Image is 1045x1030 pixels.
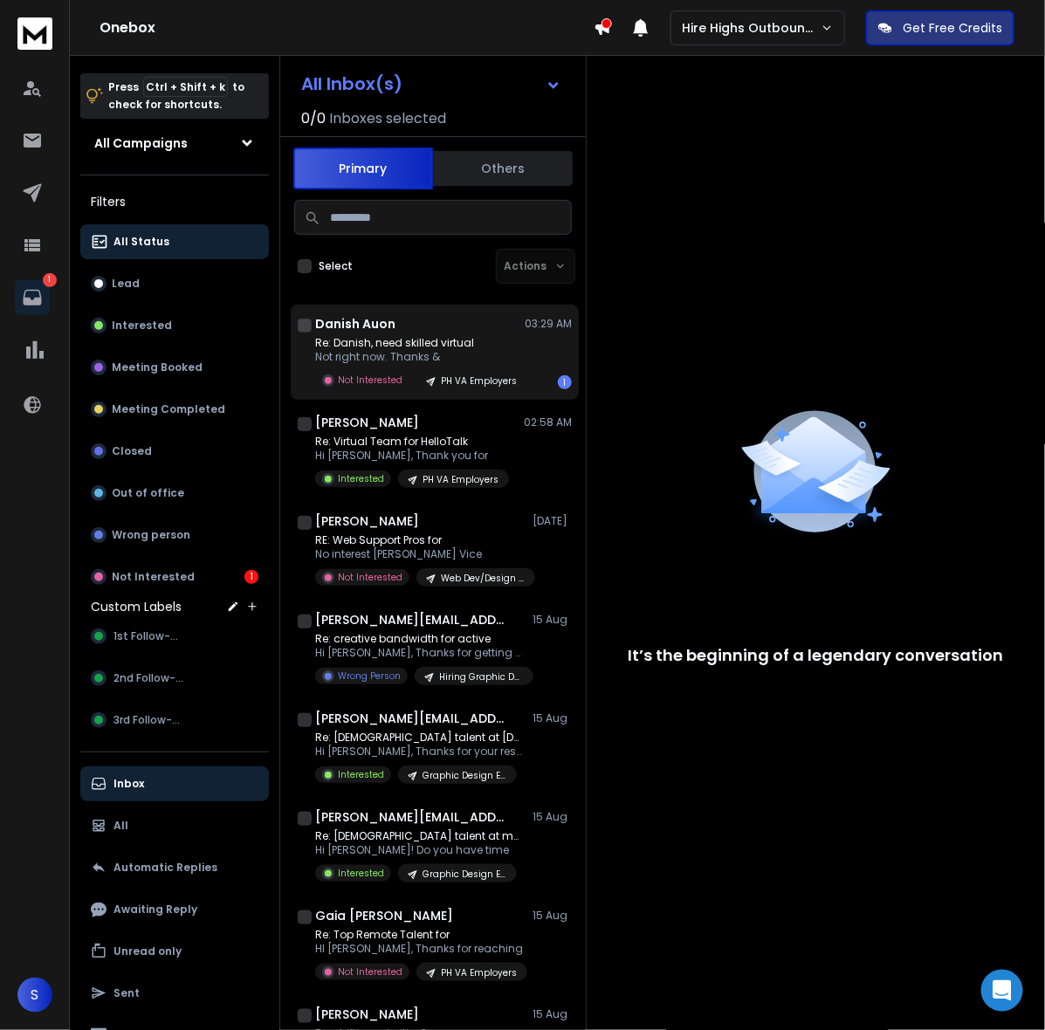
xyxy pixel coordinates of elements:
p: All Status [113,235,169,249]
span: 3rd Follow-up [113,713,186,727]
p: Out of office [112,486,184,500]
p: It’s the beginning of a legendary conversation [629,643,1004,668]
p: Wrong person [112,528,190,542]
p: [DATE] [533,514,572,528]
button: Interested [80,308,269,343]
p: 15 Aug [533,909,572,923]
div: 1 [244,570,258,584]
p: Not right now. Thanks & [315,350,525,364]
p: PH VA Employers [423,473,498,486]
p: Re: [DEMOGRAPHIC_DATA] talent at mobilads? [315,829,525,843]
span: 2nd Follow-up [113,671,189,685]
p: Awaiting Reply [113,903,197,917]
button: All Campaigns [80,126,269,161]
button: All Status [80,224,269,259]
p: RE: Web Support Pros for [315,533,525,547]
button: 1st Follow-up [80,619,269,654]
h1: Onebox [100,17,594,38]
p: 03:29 AM [525,317,572,331]
button: Automatic Replies [80,850,269,885]
a: 1 [15,280,50,315]
span: 1st Follow-up [113,629,184,643]
button: S [17,978,52,1013]
img: logo [17,17,52,50]
p: Re: creative bandwidth for active [315,632,525,646]
h1: [PERSON_NAME][EMAIL_ADDRESS][DOMAIN_NAME] [315,808,507,826]
p: Interested [338,768,384,781]
p: Hire Highs Outbound Engine [682,19,821,37]
p: Re: Top Remote Talent for [315,928,525,942]
p: 15 Aug [533,1007,572,1021]
p: Interested [112,319,172,333]
h3: Filters [80,189,269,214]
button: All Inbox(s) [287,66,575,101]
h3: Custom Labels [91,598,182,615]
button: Meeting Completed [80,392,269,427]
p: 1 [43,273,57,287]
p: All [113,819,128,833]
p: Wrong Person [338,669,401,683]
p: Not Interested [338,374,402,387]
p: Graphic Design Employers [423,769,506,782]
p: Hi [PERSON_NAME], Thank you for [315,449,509,463]
p: Not Interested [338,571,402,584]
p: No interest [PERSON_NAME] Vice [315,547,525,561]
h1: [PERSON_NAME][EMAIL_ADDRESS][DOMAIN_NAME] [315,710,507,727]
h1: [PERSON_NAME] [315,1006,419,1023]
h3: Inboxes selected [329,108,446,129]
p: Not Interested [112,570,195,584]
h1: [PERSON_NAME] [315,512,419,530]
p: Lead [112,277,140,291]
p: Web Dev/Design Employers [441,572,525,585]
button: Others [433,149,573,188]
p: Not Interested [338,965,402,978]
p: Re: [DEMOGRAPHIC_DATA] talent at [DOMAIN_NAME]? [315,731,525,745]
div: Open Intercom Messenger [981,970,1023,1012]
p: PH VA Employers [441,374,517,388]
p: Hi [PERSON_NAME]! Do you have time [315,843,525,857]
p: Get Free Credits [903,19,1002,37]
p: Sent [113,986,140,1000]
button: Get Free Credits [866,10,1014,45]
h1: [PERSON_NAME][EMAIL_ADDRESS][DOMAIN_NAME] [315,611,507,628]
button: Closed [80,434,269,469]
h1: All Inbox(s) [301,75,402,93]
button: Wrong person [80,518,269,553]
p: 15 Aug [533,711,572,725]
p: Re: Danish, need skilled virtual [315,336,525,350]
button: 2nd Follow-up [80,661,269,696]
button: Lead [80,266,269,301]
button: 3rd Follow-up [80,703,269,738]
h1: [PERSON_NAME] [315,414,419,431]
button: Not Interested1 [80,560,269,594]
p: Re: Virtual Team for HelloTalk [315,435,509,449]
p: Automatic Replies [113,861,217,875]
p: Inbox [113,777,144,791]
p: Unread only [113,944,182,958]
p: 15 Aug [533,613,572,627]
p: Graphic Design Employers [423,868,506,881]
span: 0 / 0 [301,108,326,129]
button: All [80,808,269,843]
p: 15 Aug [533,810,572,824]
span: Ctrl + Shift + k [143,77,228,97]
p: Hi [PERSON_NAME], Thanks for getting back [315,646,525,660]
h1: All Campaigns [94,134,188,152]
p: Hiring Graphic Designers [439,670,523,683]
button: Meeting Booked [80,350,269,385]
button: Inbox [80,766,269,801]
p: Press to check for shortcuts. [108,79,244,113]
p: Hi [PERSON_NAME], Thanks for your response! [315,745,525,759]
button: Sent [80,976,269,1011]
p: PH VA Employers [441,966,517,979]
h1: Danish Auon [315,315,395,333]
button: Primary [293,148,433,189]
button: Out of office [80,476,269,511]
p: Interested [338,472,384,485]
button: Awaiting Reply [80,892,269,927]
p: Meeting Booked [112,360,203,374]
p: Meeting Completed [112,402,225,416]
p: Interested [338,867,384,880]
